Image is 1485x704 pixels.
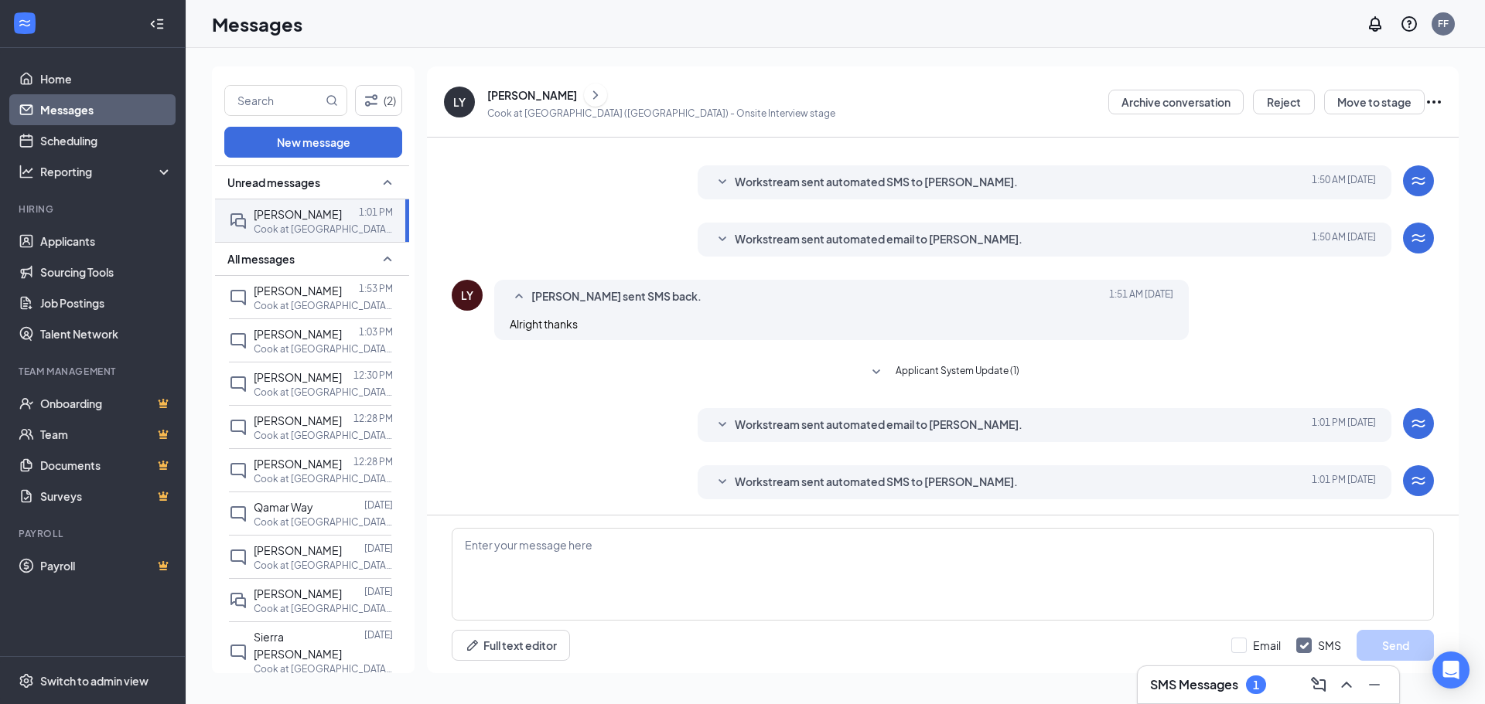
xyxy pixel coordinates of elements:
span: Workstream sent automated email to [PERSON_NAME]. [735,416,1022,434]
svg: MagnifyingGlass [326,94,338,107]
span: [PERSON_NAME] [254,413,342,427]
svg: SmallChevronDown [713,230,732,249]
span: [DATE] 1:50 AM [1312,173,1376,192]
div: Open Intercom Messenger [1432,651,1470,689]
p: [DATE] [364,585,393,598]
button: ComposeMessage [1306,672,1331,697]
p: 12:28 PM [353,455,393,468]
svg: SmallChevronUp [378,250,397,268]
svg: ChevronUp [1337,675,1356,694]
div: Payroll [19,527,169,540]
svg: Ellipses [1425,93,1443,111]
svg: Notifications [1366,15,1384,33]
svg: Analysis [19,164,34,179]
a: DocumentsCrown [40,450,172,481]
a: OnboardingCrown [40,388,172,419]
svg: Filter [362,91,381,110]
div: Hiring [19,202,169,216]
svg: QuestionInfo [1400,15,1418,33]
p: Cook at [GEOGRAPHIC_DATA] ([GEOGRAPHIC_DATA]) - Onsite Interview stage [487,107,835,120]
svg: WorkstreamLogo [1409,172,1428,190]
span: [DATE] 1:50 AM [1312,230,1376,249]
span: [DATE] 1:01 PM [1312,416,1376,434]
span: Workstream sent automated SMS to [PERSON_NAME]. [735,173,1018,192]
a: Messages [40,94,172,125]
p: Cook at [GEOGRAPHIC_DATA] ([GEOGRAPHIC_DATA]) [254,472,393,485]
span: Unread messages [227,175,320,190]
span: [PERSON_NAME] sent SMS back. [531,287,702,306]
p: Cook at [GEOGRAPHIC_DATA] ([GEOGRAPHIC_DATA]) [254,662,393,675]
a: Talent Network [40,318,172,349]
a: TeamCrown [40,419,172,450]
span: [PERSON_NAME] [254,327,342,341]
p: 1:53 PM [359,282,393,295]
p: Cook at [GEOGRAPHIC_DATA] ([GEOGRAPHIC_DATA]) [254,223,393,236]
p: 12:28 PM [353,412,393,425]
span: Alright thanks [510,317,578,331]
a: Job Postings [40,287,172,318]
a: Scheduling [40,125,172,156]
svg: ComposeMessage [1309,675,1328,694]
p: [DATE] [364,542,393,555]
a: SurveysCrown [40,481,172,512]
p: Cook at [GEOGRAPHIC_DATA] ([GEOGRAPHIC_DATA]) [254,602,393,615]
div: LY [461,287,473,303]
svg: SmallChevronUp [378,173,397,192]
span: Applicant System Update (1) [896,363,1019,382]
div: LY [453,94,466,110]
svg: WorkstreamLogo [1409,414,1428,433]
p: 1:03 PM [359,325,393,338]
button: Reject [1253,90,1315,114]
span: [DATE] 1:01 PM [1312,473,1376,491]
svg: SmallChevronDown [713,416,732,434]
svg: ChatInactive [229,418,247,437]
p: 1:01 PM [359,206,393,219]
svg: SmallChevronUp [510,287,528,306]
div: Switch to admin view [40,673,148,689]
div: Team Management [19,365,169,378]
svg: SmallChevronDown [867,363,886,382]
p: Cook at [GEOGRAPHIC_DATA] ([GEOGRAPHIC_DATA]) [254,559,393,572]
div: FF [1438,17,1449,30]
p: [DATE] [364,498,393,512]
svg: ChatInactive [229,461,247,480]
svg: Collapse [149,16,165,32]
span: [PERSON_NAME] [254,370,342,384]
h1: Messages [212,11,302,37]
a: Applicants [40,226,172,257]
svg: Pen [465,638,480,653]
span: [PERSON_NAME] [254,207,342,221]
button: ChevronUp [1334,672,1359,697]
button: Send [1357,630,1434,661]
svg: SmallChevronDown [713,473,732,491]
span: [PERSON_NAME] [254,457,342,471]
input: Search [225,86,323,115]
svg: ChatInactive [229,375,247,393]
span: Workstream sent automated email to [PERSON_NAME]. [735,230,1022,249]
svg: SmallChevronDown [713,173,732,192]
button: Minimize [1362,672,1387,697]
svg: DoubleChat [229,212,247,230]
span: [PERSON_NAME] [254,543,342,557]
div: [PERSON_NAME] [487,87,577,103]
p: Cook at [GEOGRAPHIC_DATA] ([GEOGRAPHIC_DATA]) [254,429,393,442]
p: Cook at [GEOGRAPHIC_DATA] ([GEOGRAPHIC_DATA]) [254,299,393,312]
button: ChevronRight [584,83,607,107]
svg: WorkstreamLogo [1409,229,1428,247]
span: Qamar Way [254,500,313,514]
button: New message [224,127,402,158]
span: [PERSON_NAME] [254,587,342,600]
svg: ChatInactive [229,288,247,307]
button: Move to stage [1324,90,1425,114]
p: 12:30 PM [353,369,393,382]
div: 1 [1253,678,1259,692]
button: Archive conversation [1108,90,1244,114]
span: [DATE] 1:51 AM [1109,287,1173,306]
button: Full text editorPen [452,630,570,661]
p: [DATE] [364,628,393,641]
div: Reporting [40,164,173,179]
button: SmallChevronDownApplicant System Update (1) [867,363,1019,382]
svg: WorkstreamLogo [1409,471,1428,490]
span: Sierra [PERSON_NAME] [254,630,342,661]
p: Cook at [GEOGRAPHIC_DATA] ([GEOGRAPHIC_DATA]) [254,515,393,529]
